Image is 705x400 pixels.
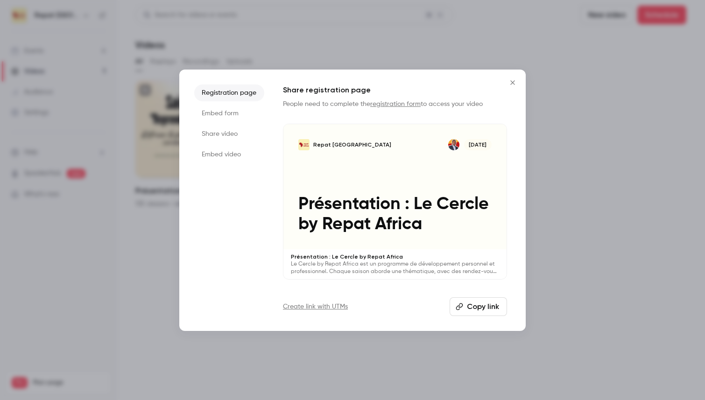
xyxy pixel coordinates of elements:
[283,124,507,280] a: Présentation : Le Cercle by Repat AfricaRepat [GEOGRAPHIC_DATA]Kara Diaby[DATE]Présentation : Le ...
[370,101,421,107] a: registration form
[194,84,264,101] li: Registration page
[503,73,522,92] button: Close
[283,99,507,109] p: People need to complete the to access your video
[464,139,492,150] span: [DATE]
[291,260,499,275] p: Le Cercle by Repat Africa est un programme de développement personnel et professionnel. Chaque sa...
[194,105,264,122] li: Embed form
[313,141,391,148] p: Repat [GEOGRAPHIC_DATA]
[291,253,499,260] p: Présentation : Le Cercle by Repat Africa
[283,84,507,96] h1: Share registration page
[450,297,507,316] button: Copy link
[194,146,264,163] li: Embed video
[298,194,492,235] p: Présentation : Le Cercle by Repat Africa
[283,302,348,311] a: Create link with UTMs
[448,139,459,150] img: Kara Diaby
[298,139,310,150] img: Présentation : Le Cercle by Repat Africa
[194,126,264,142] li: Share video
